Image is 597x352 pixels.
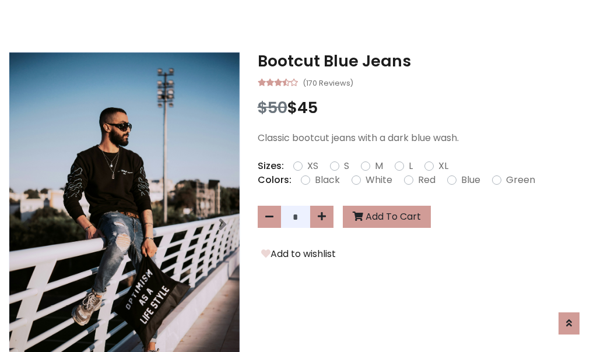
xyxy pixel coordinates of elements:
[461,173,480,187] label: Blue
[366,173,392,187] label: White
[344,159,349,173] label: S
[418,173,436,187] label: Red
[258,52,588,71] h3: Bootcut Blue Jeans
[297,97,318,118] span: 45
[258,247,339,262] button: Add to wishlist
[258,159,284,173] p: Sizes:
[258,173,292,187] p: Colors:
[343,206,431,228] button: Add To Cart
[438,159,448,173] label: XL
[258,98,588,117] h3: $
[315,173,340,187] label: Black
[303,75,353,89] small: (170 Reviews)
[258,97,287,118] span: $50
[506,173,535,187] label: Green
[307,159,318,173] label: XS
[409,159,413,173] label: L
[375,159,383,173] label: M
[258,131,588,145] p: Classic bootcut jeans with a dark blue wash.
